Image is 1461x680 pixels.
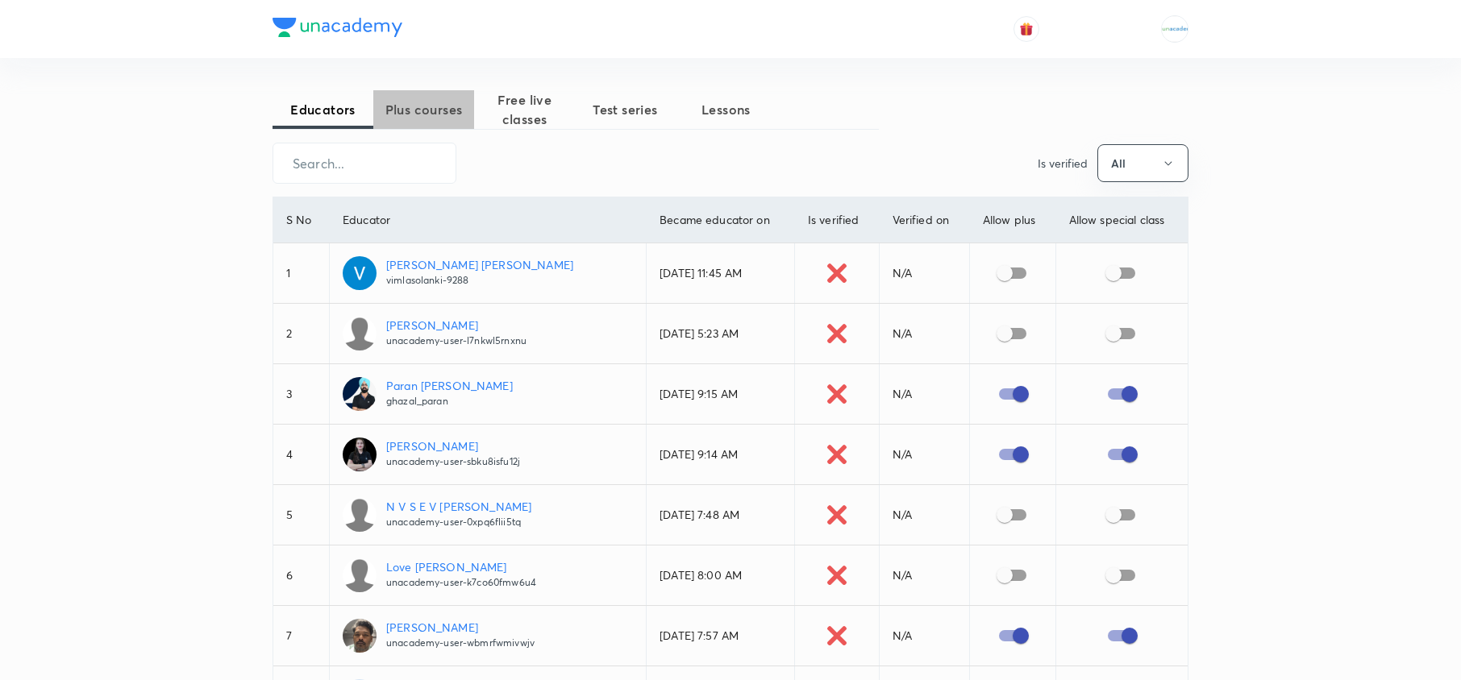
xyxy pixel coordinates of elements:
[386,498,531,515] p: N V S E V [PERSON_NAME]
[343,377,633,411] a: Paran [PERSON_NAME]ghazal_paran
[647,304,795,364] td: [DATE] 5:23 AM
[343,317,633,350] a: [PERSON_NAME]unacademy-user-l7nkwl5rnxnu
[273,545,329,606] td: 6
[879,425,969,485] td: N/A
[879,485,969,545] td: N/A
[647,606,795,666] td: [DATE] 7:57 AM
[647,243,795,304] td: [DATE] 11:45 AM
[1055,197,1188,243] th: Allow special class
[273,304,329,364] td: 2
[386,437,520,454] p: [PERSON_NAME]
[273,485,329,545] td: 5
[273,18,402,41] a: Company Logo
[1014,16,1039,42] button: avatar
[386,256,573,273] p: [PERSON_NAME] [PERSON_NAME]
[879,304,969,364] td: N/A
[273,606,329,666] td: 7
[273,364,329,425] td: 3
[1038,155,1088,172] p: Is verified
[474,90,575,129] span: Free live classes
[879,545,969,606] td: N/A
[273,243,329,304] td: 1
[879,243,969,304] td: N/A
[373,100,474,119] span: Plus courses
[1161,15,1188,43] img: MOHAMMED SHOAIB
[676,100,776,119] span: Lessons
[969,197,1055,243] th: Allow plus
[1097,144,1188,182] button: All
[273,143,456,184] input: Search...
[343,558,633,592] a: Love [PERSON_NAME]unacademy-user-k7co60fmw6u4
[273,18,402,37] img: Company Logo
[575,100,676,119] span: Test series
[386,394,513,408] p: ghazal_paran
[386,619,535,636] p: [PERSON_NAME]
[386,575,536,590] p: unacademy-user-k7co60fmw6u4
[647,485,795,545] td: [DATE] 7:48 AM
[794,197,879,243] th: Is verified
[647,197,795,243] th: Became educator on
[879,197,969,243] th: Verified on
[386,273,573,288] p: vimlasolanki-9288
[386,515,531,529] p: unacademy-user-0xpq6flii5tq
[386,454,520,469] p: unacademy-user-sbku8isfu12j
[343,256,633,290] a: [PERSON_NAME] [PERSON_NAME]vimlasolanki-9288
[329,197,646,243] th: Educator
[386,334,527,348] p: unacademy-user-l7nkwl5rnxnu
[386,636,535,650] p: unacademy-user-wbmrfwmivwjv
[879,606,969,666] td: N/A
[343,437,633,471] a: [PERSON_NAME]unacademy-user-sbku8isfu12j
[647,425,795,485] td: [DATE] 9:14 AM
[273,197,329,243] th: S No
[386,317,527,334] p: [PERSON_NAME]
[647,364,795,425] td: [DATE] 9:15 AM
[386,558,536,575] p: Love [PERSON_NAME]
[343,619,633,653] a: [PERSON_NAME]unacademy-user-wbmrfwmivwjv
[1019,22,1034,36] img: avatar
[647,545,795,606] td: [DATE] 8:00 AM
[273,425,329,485] td: 4
[343,498,633,532] a: N V S E V [PERSON_NAME]unacademy-user-0xpq6flii5tq
[273,100,373,119] span: Educators
[386,377,513,394] p: Paran [PERSON_NAME]
[879,364,969,425] td: N/A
